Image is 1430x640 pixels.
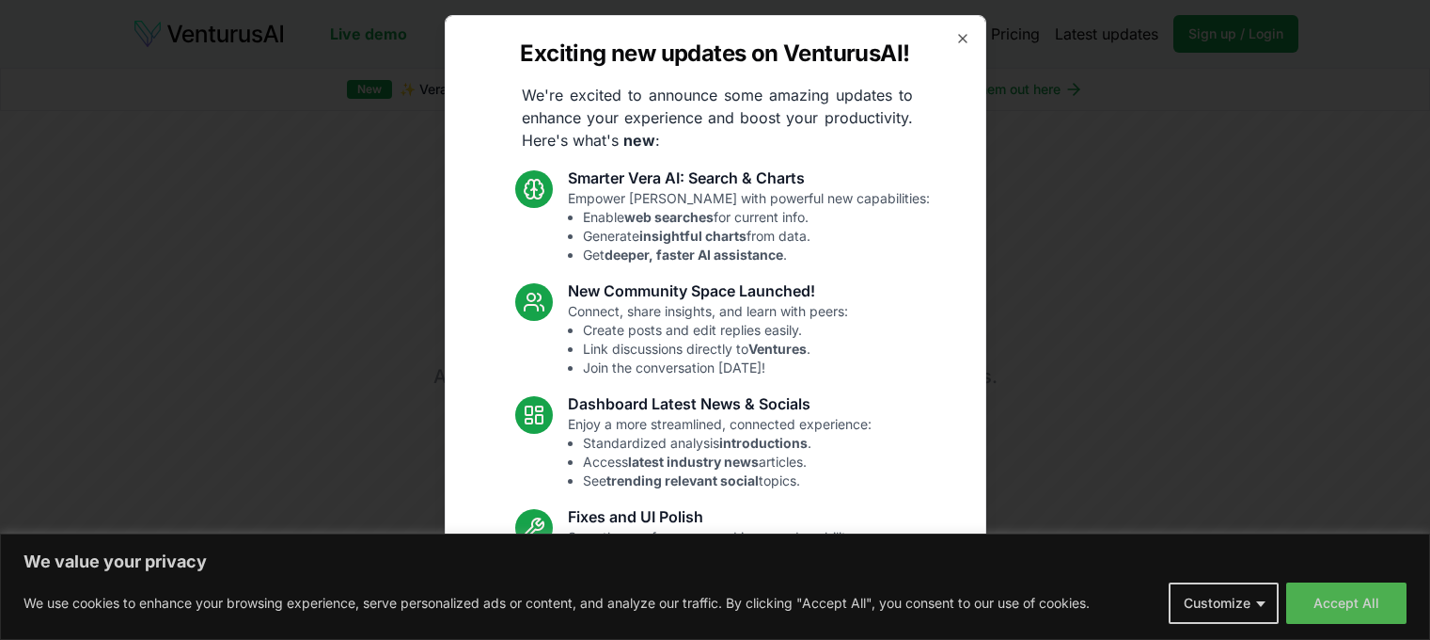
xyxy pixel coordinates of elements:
h2: Exciting new updates on VenturusAI! [520,39,909,69]
li: Enhanced overall UI consistency. [583,584,857,603]
li: Join the conversation [DATE]! [583,359,848,377]
p: Connect, share insights, and learn with peers: [568,302,848,377]
h3: New Community Space Launched! [568,280,848,302]
h3: Dashboard Latest News & Socials [568,392,872,415]
li: Create posts and edit replies easily. [583,321,848,340]
strong: latest industry news [628,454,759,470]
li: Generate from data. [583,227,930,246]
strong: trending relevant social [606,472,759,488]
p: We're excited to announce some amazing updates to enhance your experience and boost your producti... [507,84,928,152]
h3: Fixes and UI Polish [568,505,857,528]
p: Smoother performance and improved usability: [568,528,857,603]
p: Empower [PERSON_NAME] with powerful new capabilities: [568,189,930,264]
li: See topics. [583,472,872,490]
strong: introductions [719,435,808,451]
strong: insightful charts [639,228,746,244]
strong: Ventures [748,341,807,357]
li: Standardized analysis . [583,434,872,453]
li: Link discussions directly to . [583,340,848,359]
p: Enjoy a more streamlined, connected experience: [568,415,872,490]
h3: Smarter Vera AI: Search & Charts [568,167,930,189]
strong: web searches [624,209,714,225]
li: Get . [583,246,930,264]
strong: deeper, faster AI assistance [605,247,783,263]
strong: new [623,131,655,150]
li: Fixed mobile chat & sidebar glitches. [583,566,857,584]
li: Access articles. [583,453,872,472]
li: Enable for current info. [583,208,930,227]
li: Resolved Vera chart loading issue. [583,547,857,566]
